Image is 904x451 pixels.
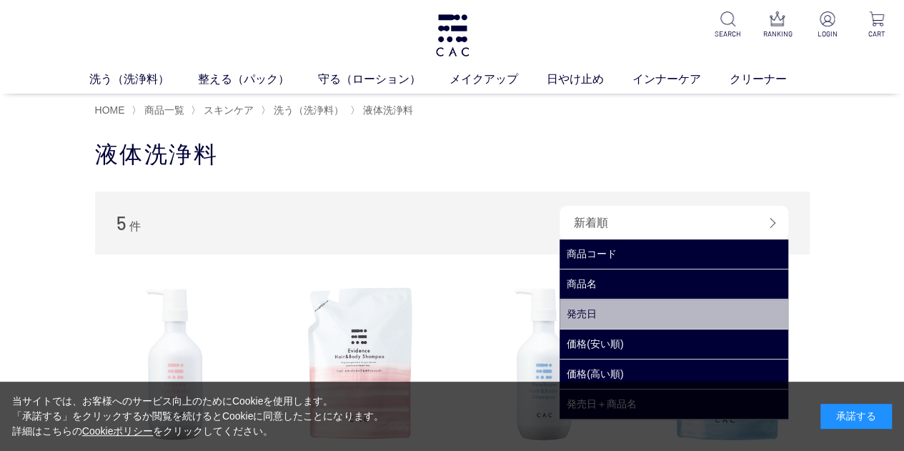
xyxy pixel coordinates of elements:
li: 〉 [350,104,417,117]
a: 発売日 [560,299,788,329]
a: 洗う（洗浄料） [89,71,198,88]
a: クリーナー [730,71,815,88]
span: 商品一覧 [144,104,184,116]
h1: 液体洗浄料 [95,139,810,170]
span: 件 [129,220,141,232]
img: ＣＡＣ エヴィデンスヘア＆ボディシャンプー500ml [95,283,258,446]
a: メイクアップ [449,71,547,88]
a: CART [860,11,893,39]
img: logo [434,14,471,56]
a: 価格(安い順) [560,329,788,359]
a: 洗う（洗浄料） [271,104,344,116]
span: 洗う（洗浄料） [274,104,344,116]
a: RANKING [761,11,793,39]
a: 商品一覧 [141,104,184,116]
li: 〉 [131,104,188,117]
a: SEARCH [712,11,744,39]
div: 新着順 [560,206,788,240]
div: 当サイトでは、お客様へのサービス向上のためにCookieを使用します。 「承諾する」をクリックするか閲覧を続けるとCookieに同意したことになります。 詳細はこちらの をクリックしてください。 [12,394,384,439]
p: RANKING [761,29,793,39]
a: インナーケア [632,71,730,88]
div: 承諾する [820,404,892,429]
a: 価格(高い順) [560,360,788,389]
a: Cookieポリシー [82,425,154,437]
span: 液体洗浄料 [363,104,413,116]
a: HOME [95,104,125,116]
img: ＣＡＣ メンブレンヘア＆ボディシャンプー500ml [463,283,626,446]
p: LOGIN [811,29,843,39]
p: CART [860,29,893,39]
a: 日やけ止め [547,71,632,88]
a: 整える（パック） [198,71,318,88]
a: 商品コード [560,239,788,269]
span: スキンケア [204,104,254,116]
a: LOGIN [811,11,843,39]
img: ＣＡＣ エヴィデンスヘア＆ボディシャンプー400mlレフィル [279,283,442,446]
p: SEARCH [712,29,744,39]
a: スキンケア [201,104,254,116]
a: 液体洗浄料 [360,104,413,116]
li: 〉 [261,104,347,117]
span: 5 [116,212,126,234]
li: 〉 [191,104,257,117]
a: 商品名 [560,269,788,299]
a: 守る（ローション） [318,71,449,88]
